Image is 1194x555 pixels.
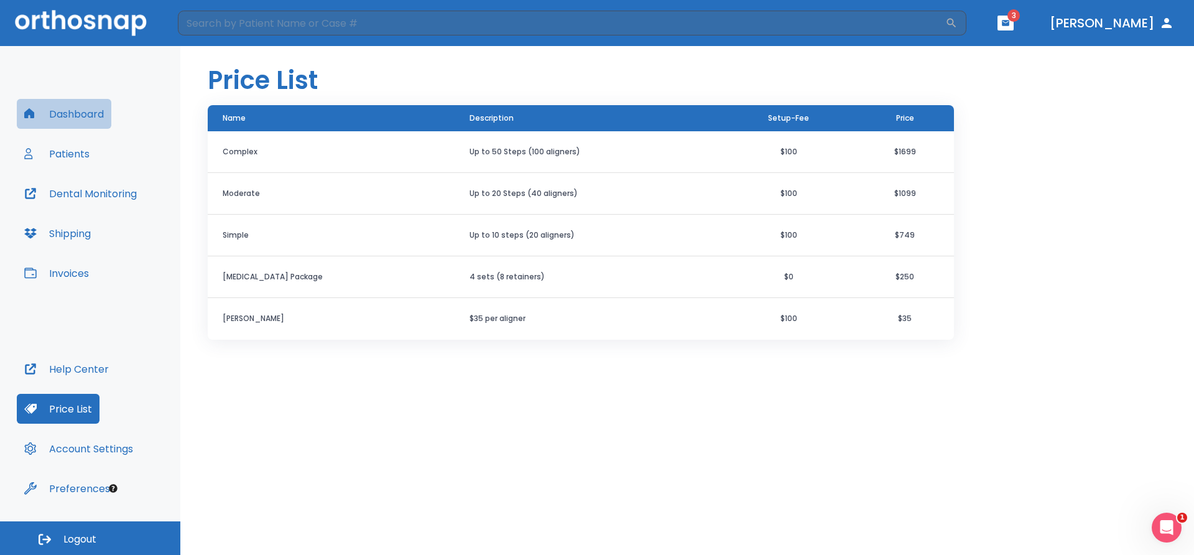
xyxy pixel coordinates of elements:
td: $250 [856,256,954,298]
th: Price [856,105,954,132]
th: Complex [208,131,455,173]
iframe: Intercom live chat [1152,513,1182,543]
td: $100 [721,131,856,173]
th: Setup-Fee [721,105,856,132]
th: Name [208,105,455,132]
td: $100 [721,215,856,256]
button: Invoices [17,258,96,288]
span: 3 [1007,9,1020,22]
table: price table [208,105,954,340]
td: Up to 10 steps (20 aligners) [455,215,721,256]
span: Logout [63,533,96,546]
button: Preferences [17,473,118,503]
th: Moderate [208,173,455,215]
button: Account Settings [17,434,141,464]
div: Tooltip anchor [108,483,119,494]
button: Help Center [17,354,116,384]
td: $35 per aligner [455,298,721,340]
button: Patients [17,139,97,169]
th: Simple [208,215,455,256]
h1: Price List [208,62,318,99]
th: [PERSON_NAME] [208,298,455,340]
td: 4 sets (8 retainers) [455,256,721,298]
td: Up to 20 Steps (40 aligners) [455,173,721,215]
img: Orthosnap [15,10,147,35]
td: $749 [856,215,954,256]
button: Dashboard [17,99,111,129]
button: Dental Monitoring [17,179,144,208]
th: [MEDICAL_DATA] Package [208,256,455,298]
th: Description [455,105,721,132]
td: $0 [721,256,856,298]
td: $1099 [856,173,954,215]
td: $100 [721,173,856,215]
td: $1699 [856,131,954,173]
button: Shipping [17,218,98,248]
td: $35 [856,298,954,340]
td: $100 [721,298,856,340]
span: 1 [1177,513,1187,523]
input: Search by Patient Name or Case # [178,11,945,35]
button: [PERSON_NAME] [1045,12,1179,34]
td: Up to 50 Steps (100 aligners) [455,131,721,173]
button: Price List [17,394,99,424]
